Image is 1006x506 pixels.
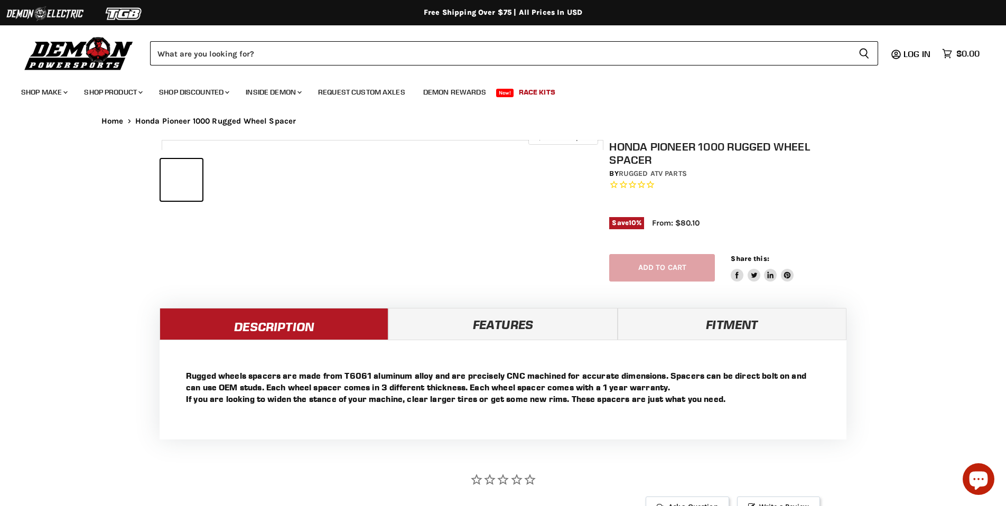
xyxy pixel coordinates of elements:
[609,140,850,166] h1: Honda Pioneer 1000 Rugged Wheel Spacer
[652,218,700,228] span: From: $80.10
[937,46,985,61] a: $0.00
[76,81,149,103] a: Shop Product
[80,8,926,17] div: Free Shipping Over $75 | All Prices In USD
[415,81,494,103] a: Demon Rewards
[101,117,124,126] a: Home
[609,180,850,191] span: Rated 0.0 out of 5 stars 0 reviews
[13,81,74,103] a: Shop Make
[511,81,563,103] a: Race Kits
[206,159,247,201] button: Honda Pioneer 1000 Rugged Wheel Spacer thumbnail
[160,308,388,340] a: Description
[903,49,930,59] span: Log in
[238,81,308,103] a: Inside Demon
[151,81,236,103] a: Shop Discounted
[150,41,850,65] input: Search
[310,81,413,103] a: Request Custom Axles
[629,219,636,227] span: 10
[731,255,769,263] span: Share this:
[135,117,296,126] span: Honda Pioneer 1000 Rugged Wheel Spacer
[13,77,977,103] ul: Main menu
[80,117,926,126] nav: Breadcrumbs
[609,168,850,180] div: by
[161,159,202,201] button: Honda Pioneer 1000 Rugged Wheel Spacer thumbnail
[960,463,998,498] inbox-online-store-chat: Shopify online store chat
[388,308,617,340] a: Features
[609,217,644,229] span: Save %
[850,41,878,65] button: Search
[21,34,137,72] img: Demon Powersports
[899,49,937,59] a: Log in
[5,4,85,24] img: Demon Electric Logo 2
[956,49,980,59] span: $0.00
[186,370,820,405] p: Rugged wheels spacers are made from T6061 aluminum alloy and are precisely CNC machined for accur...
[150,41,878,65] form: Product
[619,169,687,178] a: Rugged ATV Parts
[85,4,164,24] img: TGB Logo 2
[496,89,514,97] span: New!
[618,308,846,340] a: Fitment
[534,133,592,141] span: Click to expand
[731,254,794,282] aside: Share this:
